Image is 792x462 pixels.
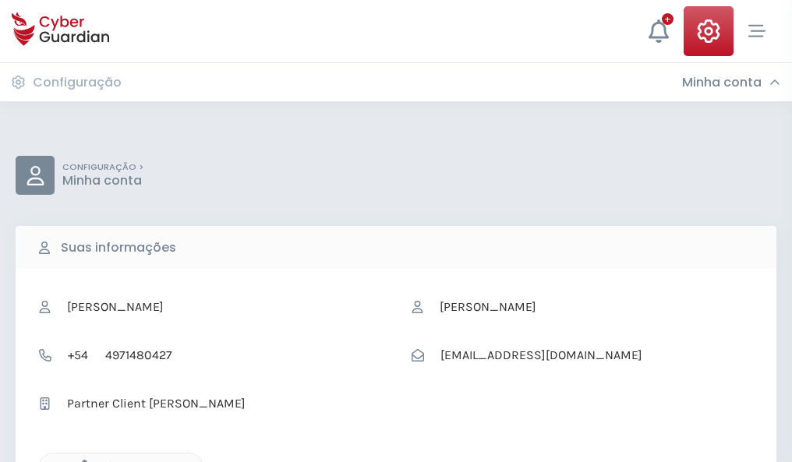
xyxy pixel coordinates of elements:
p: CONFIGURAÇÃO > [62,162,143,173]
div: + [662,13,674,25]
p: Minha conta [62,173,143,189]
span: +54 [59,340,97,370]
div: Minha conta [682,75,780,90]
h3: Configuração [33,75,122,90]
input: Telefone [97,340,380,370]
b: Suas informações [61,238,176,257]
h3: Minha conta [682,75,762,90]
